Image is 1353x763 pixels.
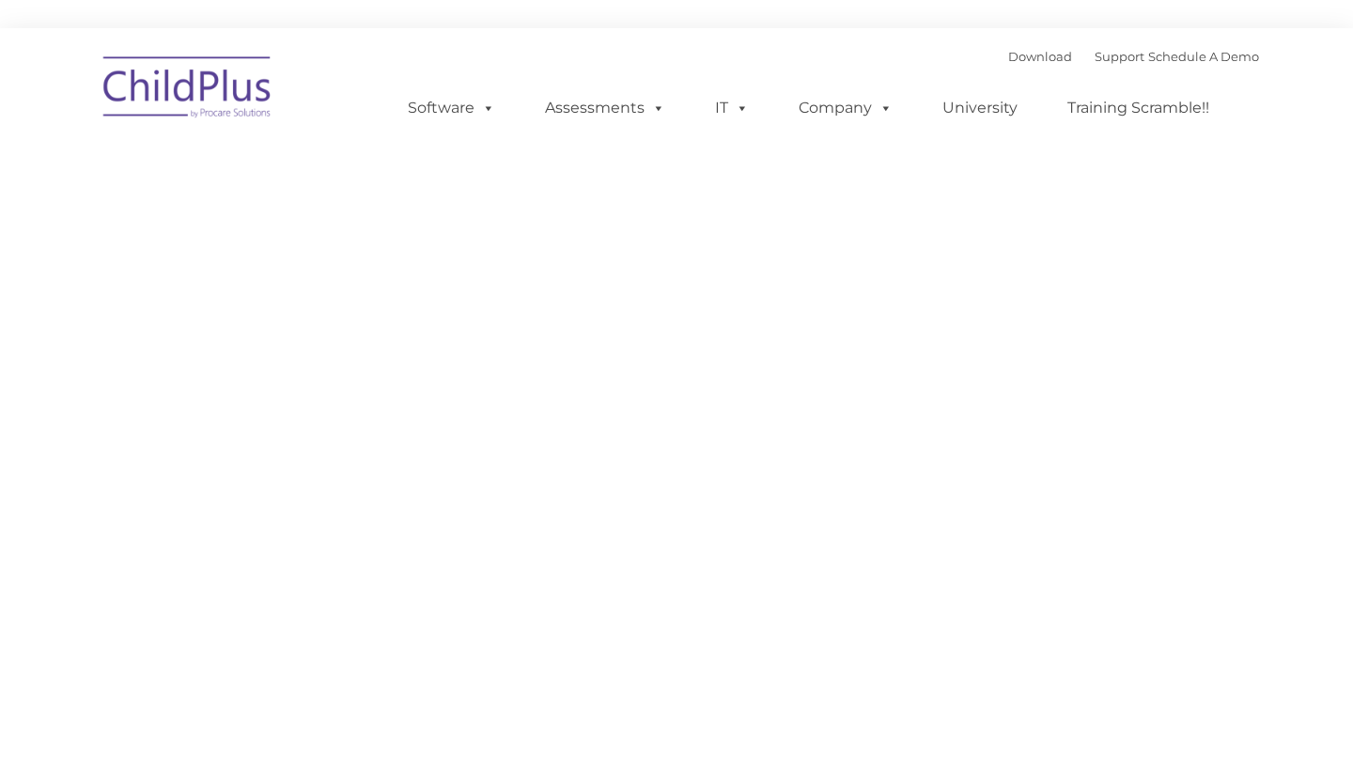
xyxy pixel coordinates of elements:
[1148,49,1259,64] a: Schedule A Demo
[696,89,768,127] a: IT
[1008,49,1072,64] a: Download
[526,89,684,127] a: Assessments
[389,89,514,127] a: Software
[780,89,911,127] a: Company
[1049,89,1228,127] a: Training Scramble!!
[1008,49,1259,64] font: |
[94,43,282,137] img: ChildPlus by Procare Solutions
[1095,49,1144,64] a: Support
[924,89,1036,127] a: University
